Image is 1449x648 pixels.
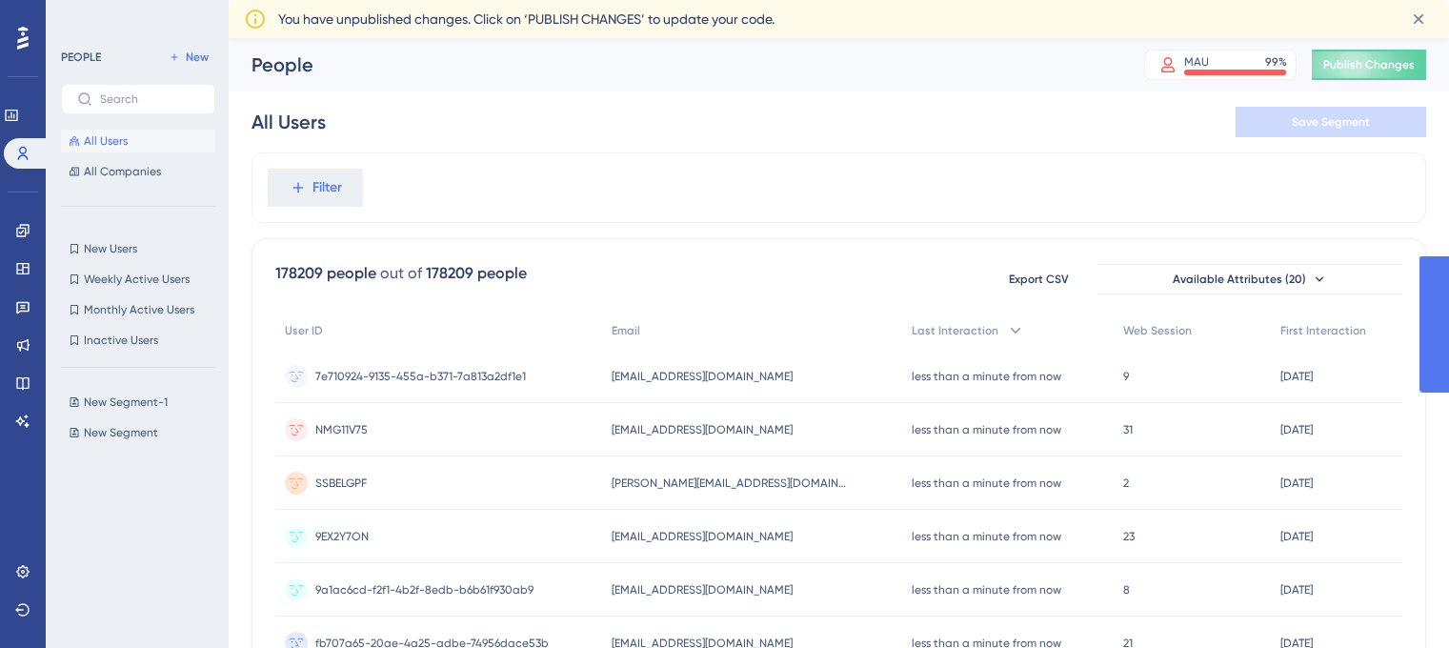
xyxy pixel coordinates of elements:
div: MAU [1184,54,1209,70]
time: less than a minute from now [912,370,1061,383]
span: Export CSV [1009,272,1069,287]
span: 8 [1123,582,1130,597]
span: Web Session [1123,323,1192,338]
button: Inactive Users [61,329,215,352]
time: [DATE] [1280,530,1313,543]
time: less than a minute from now [912,423,1061,436]
span: All Users [84,133,128,149]
span: 9a1ac6cd-f2f1-4b2f-8edb-b6b61f930ab9 [315,582,533,597]
span: [EMAIL_ADDRESS][DOMAIN_NAME] [612,369,793,384]
span: You have unpublished changes. Click on ‘PUBLISH CHANGES’ to update your code. [278,8,775,30]
div: People [252,51,1097,78]
span: [EMAIL_ADDRESS][DOMAIN_NAME] [612,582,793,597]
span: All Companies [84,164,161,179]
span: 31 [1123,422,1133,437]
span: New [186,50,209,65]
span: Weekly Active Users [84,272,190,287]
button: Available Attributes (20) [1097,264,1402,294]
time: [DATE] [1280,423,1313,436]
button: All Companies [61,160,215,183]
button: New Users [61,237,215,260]
span: Available Attributes (20) [1173,272,1306,287]
div: out of [380,262,422,285]
button: New Segment-1 [61,391,227,414]
span: [EMAIL_ADDRESS][DOMAIN_NAME] [612,422,793,437]
button: Publish Changes [1312,50,1426,80]
div: 99 % [1265,54,1287,70]
span: First Interaction [1280,323,1366,338]
button: New Segment [61,421,227,444]
span: New Segment [84,425,158,440]
span: Last Interaction [912,323,998,338]
button: Save Segment [1236,107,1426,137]
button: New [162,46,215,69]
button: All Users [61,130,215,152]
time: less than a minute from now [912,476,1061,490]
span: 2 [1123,476,1129,491]
time: [DATE] [1280,370,1313,383]
time: [DATE] [1280,583,1313,597]
span: NMG11V75 [315,422,368,437]
button: Monthly Active Users [61,298,215,321]
time: less than a minute from now [912,530,1061,543]
span: 9EX2Y7ON [315,529,369,544]
iframe: UserGuiding AI Assistant Launcher [1369,573,1426,630]
span: Monthly Active Users [84,302,194,317]
span: Publish Changes [1323,57,1415,72]
span: Save Segment [1292,114,1370,130]
span: SSBELGPF [315,476,367,491]
span: 23 [1123,529,1135,544]
span: User ID [285,323,323,338]
span: Email [612,323,640,338]
span: New Users [84,241,137,256]
div: PEOPLE [61,50,101,65]
span: 7e710924-9135-455a-b371-7a813a2df1e1 [315,369,526,384]
span: 9 [1123,369,1129,384]
time: [DATE] [1280,476,1313,490]
div: 178209 people [275,262,376,285]
div: 178209 people [426,262,527,285]
input: Search [100,92,199,106]
span: [EMAIL_ADDRESS][DOMAIN_NAME] [612,529,793,544]
button: Filter [268,169,363,207]
span: Filter [312,176,342,199]
span: Inactive Users [84,333,158,348]
span: New Segment-1 [84,395,168,410]
div: All Users [252,109,326,135]
button: Export CSV [991,264,1086,294]
button: Weekly Active Users [61,268,215,291]
span: [PERSON_NAME][EMAIL_ADDRESS][DOMAIN_NAME] [612,476,850,491]
time: less than a minute from now [912,583,1061,597]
